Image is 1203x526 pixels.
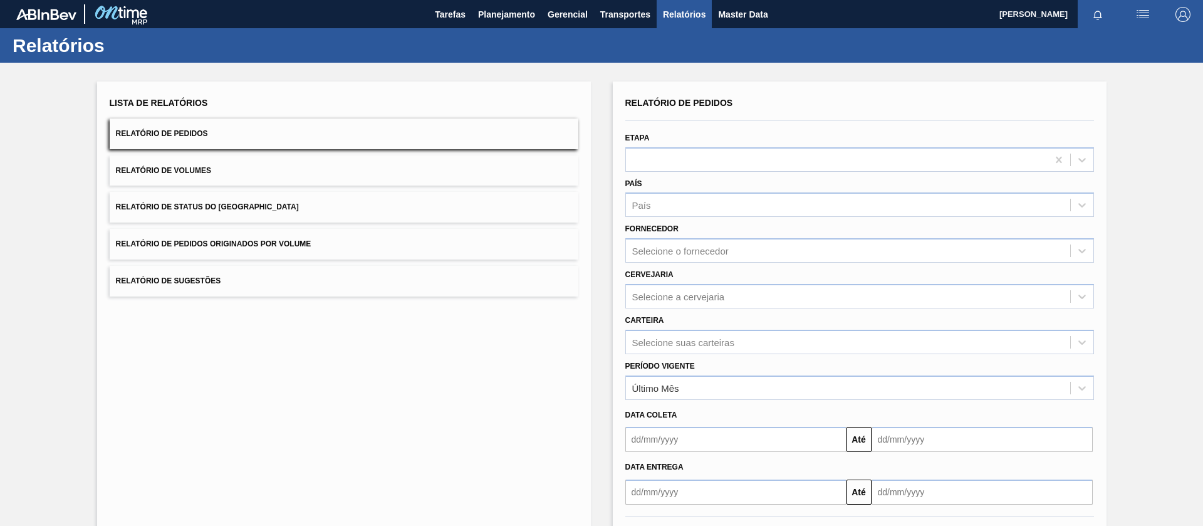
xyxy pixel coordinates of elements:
[625,98,733,108] span: Relatório de Pedidos
[846,480,872,505] button: Até
[625,362,695,371] label: Período Vigente
[116,276,221,285] span: Relatório de Sugestões
[16,9,76,20] img: TNhmsLtSVTkK8tSr43FrP2fwEKptu5GPRR3wAAAABJRU5ErkJggg==
[872,480,1093,505] input: dd/mm/yyyy
[116,166,211,175] span: Relatório de Volumes
[632,200,651,211] div: País
[110,98,208,108] span: Lista de Relatórios
[625,463,684,471] span: Data Entrega
[1135,7,1150,22] img: userActions
[110,118,578,149] button: Relatório de Pedidos
[625,179,642,188] label: País
[846,427,872,452] button: Até
[625,411,677,419] span: Data coleta
[872,427,1093,452] input: dd/mm/yyyy
[625,480,846,505] input: dd/mm/yyyy
[116,129,208,138] span: Relatório de Pedidos
[625,270,674,279] label: Cervejaria
[625,224,679,233] label: Fornecedor
[435,7,466,22] span: Tarefas
[632,291,725,302] div: Selecione a cervejaria
[1175,7,1190,22] img: Logout
[625,427,846,452] input: dd/mm/yyyy
[632,246,729,256] div: Selecione o fornecedor
[478,7,535,22] span: Planejamento
[1078,6,1118,23] button: Notificações
[625,316,664,325] label: Carteira
[110,266,578,297] button: Relatório de Sugestões
[116,239,311,248] span: Relatório de Pedidos Originados por Volume
[110,192,578,223] button: Relatório de Status do [GEOGRAPHIC_DATA]
[548,7,588,22] span: Gerencial
[110,229,578,260] button: Relatório de Pedidos Originados por Volume
[116,203,299,211] span: Relatório de Status do [GEOGRAPHIC_DATA]
[663,7,706,22] span: Relatórios
[718,7,768,22] span: Master Data
[632,337,734,347] div: Selecione suas carteiras
[13,38,235,53] h1: Relatórios
[625,134,650,142] label: Etapa
[600,7,650,22] span: Transportes
[110,155,578,186] button: Relatório de Volumes
[632,382,679,393] div: Último Mês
